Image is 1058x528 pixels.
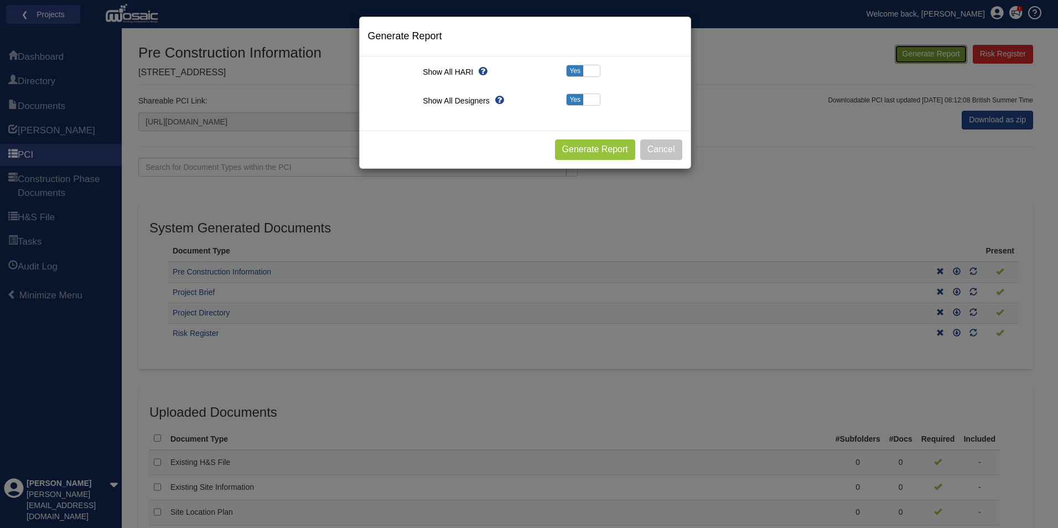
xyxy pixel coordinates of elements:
[640,139,682,160] button: Cancel
[555,139,635,160] button: Generate Report
[1011,478,1050,520] iframe: Chat
[414,65,525,79] div: Show All HARI
[567,94,583,105] span: Yes
[414,94,525,108] div: Show All Designers
[567,65,583,76] span: Yes
[368,31,682,42] h4: Generate Report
